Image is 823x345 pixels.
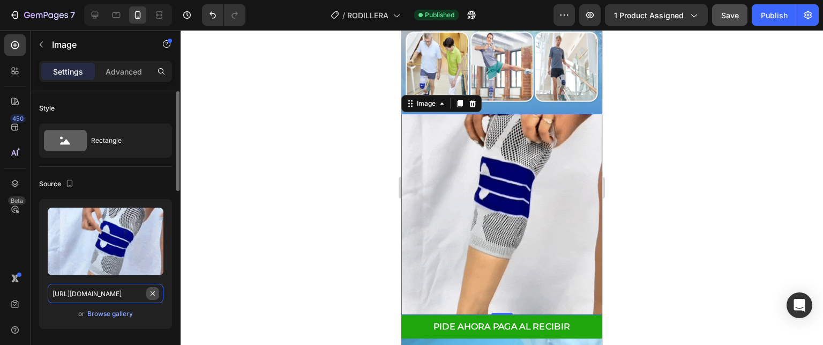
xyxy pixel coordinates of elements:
[401,30,602,345] iframe: Design area
[605,4,708,26] button: 1 product assigned
[39,104,55,113] div: Style
[91,128,156,153] div: Rectangle
[78,307,85,320] span: or
[712,4,747,26] button: Save
[87,309,133,319] div: Browse gallery
[87,309,133,319] button: Browse gallery
[106,66,142,77] p: Advanced
[347,10,388,21] span: RODILLERA
[48,208,163,275] img: preview-image
[10,114,26,123] div: 450
[8,196,26,205] div: Beta
[202,4,245,26] div: Undo/Redo
[752,4,797,26] button: Publish
[787,292,812,318] div: Open Intercom Messenger
[53,66,83,77] p: Settings
[761,10,788,21] div: Publish
[48,284,163,303] input: https://example.com/image.jpg
[342,10,345,21] span: /
[52,38,143,51] p: Image
[39,177,76,192] div: Source
[425,10,454,20] span: Published
[721,11,739,20] span: Save
[614,10,684,21] span: 1 product assigned
[70,9,75,21] p: 7
[4,4,80,26] button: 7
